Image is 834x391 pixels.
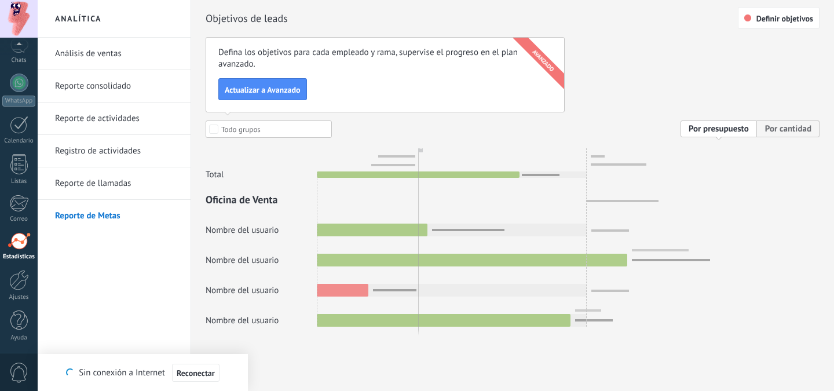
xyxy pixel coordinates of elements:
[38,70,191,103] li: Reporte consolidado
[2,96,35,107] div: WhatsApp
[38,167,191,200] li: Reporte de llamadas
[225,86,301,94] span: Actualizar a Avanzado
[218,47,521,70] div: Defina los objetivos para cada empleado y rama, supervise el progreso en el plan avanzado.
[2,334,36,342] div: Ayuda
[55,103,179,135] a: Reporte de actividades
[55,167,179,200] a: Reporte de llamadas
[2,137,36,145] div: Calendario
[55,200,179,232] a: Reporte de Metas
[2,57,36,64] div: Chats
[55,38,179,70] a: Análisis de ventas
[2,253,36,261] div: Estadísticas
[38,135,191,167] li: Registro de actividades
[172,364,220,382] button: Reconectar
[38,103,191,135] li: Reporte de actividades
[38,38,191,70] li: Análisis de ventas
[55,70,179,103] a: Reporte consolidado
[2,215,36,223] div: Correo
[206,7,738,30] h2: Objetivos de leads
[177,369,215,377] span: Reconectar
[218,78,307,100] button: Actualizar a Avanzado
[55,135,179,167] a: Registro de actividades
[218,85,307,96] a: Actualizar a Avanzado
[66,363,219,382] div: Sin conexión a Internet
[38,200,191,232] li: Reporte de Metas
[2,294,36,301] div: Ajustes
[509,26,578,96] div: Avanzado
[2,178,36,185] div: Listas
